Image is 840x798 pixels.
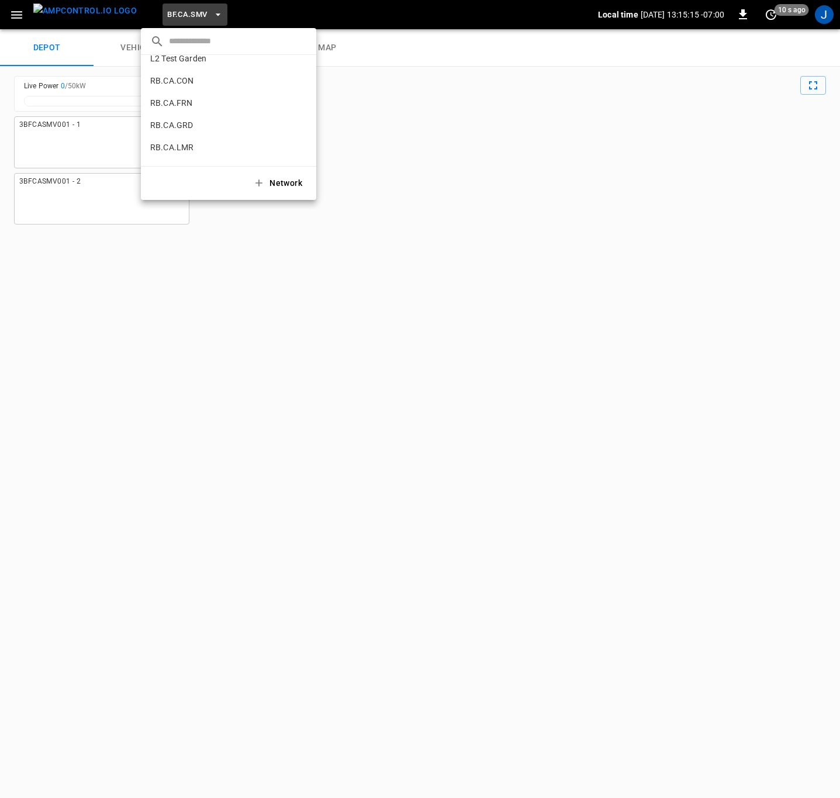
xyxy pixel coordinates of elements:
[150,75,264,87] p: RB.CA.CON
[150,141,265,153] p: RB.CA.LMR
[150,164,264,175] p: RB.CA.RVS
[246,171,312,195] button: Network
[150,53,265,64] p: L2 Test Garden
[150,119,264,131] p: RB.CA.GRD
[150,97,266,109] p: RB.CA.FRN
